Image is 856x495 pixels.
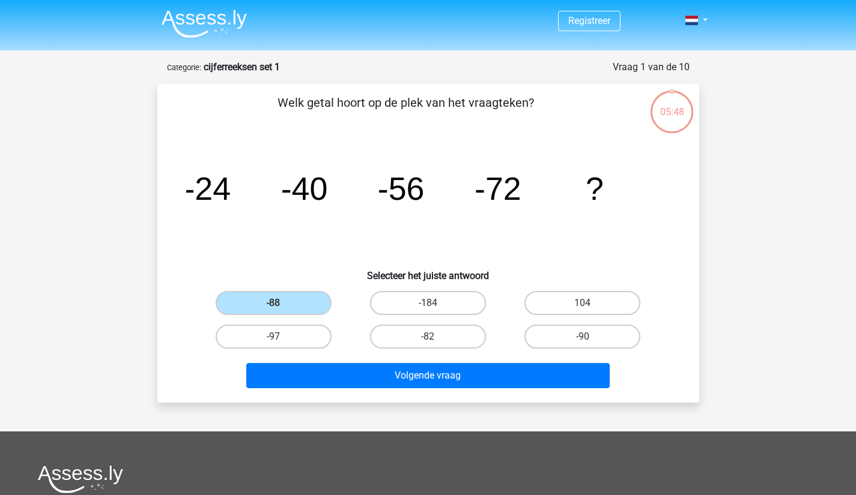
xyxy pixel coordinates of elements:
[177,94,635,130] p: Welk getal hoort op de plek van het vraagteken?
[524,325,640,349] label: -90
[162,10,247,38] img: Assessly
[370,325,486,349] label: -82
[370,291,486,315] label: -184
[177,260,680,281] h6: Selecteer het juiste antwoord
[204,61,280,73] strong: cijferreeksen set 1
[613,60,690,74] div: Vraag 1 van de 10
[649,89,694,119] div: 05:48
[216,325,332,349] label: -97
[377,170,424,206] tspan: -56
[586,170,604,206] tspan: ?
[184,170,231,206] tspan: -24
[524,291,640,315] label: 104
[167,63,201,72] small: Categorie:
[475,170,521,206] tspan: -72
[38,465,123,493] img: Assessly logo
[568,15,610,26] a: Registreer
[216,291,332,315] label: -88
[246,363,610,388] button: Volgende vraag
[281,170,327,206] tspan: -40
